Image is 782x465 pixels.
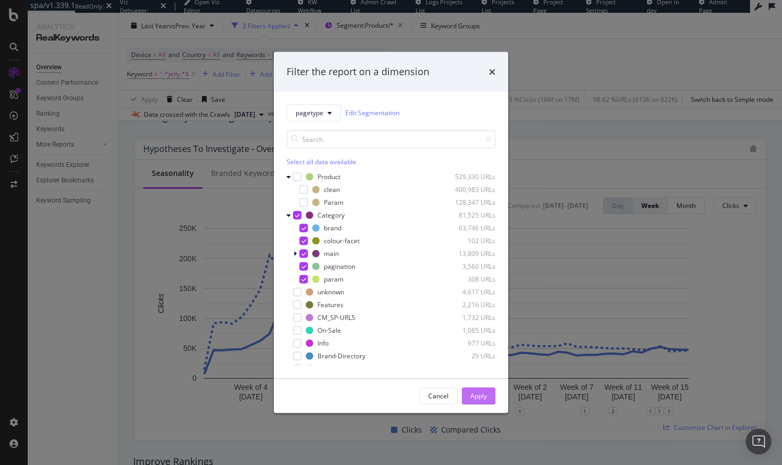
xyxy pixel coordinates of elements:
[419,387,458,404] button: Cancel
[324,249,339,258] div: main
[443,339,495,348] div: 977 URLs
[443,198,495,207] div: 128,347 URLs
[443,287,495,296] div: 4,617 URLs
[443,351,495,360] div: 29 URLs
[317,313,355,322] div: CM_SP-URLS
[296,108,323,117] span: pagetype
[287,65,429,79] div: Filter the report on a dimension
[746,429,771,454] div: Open Intercom Messenger
[287,157,495,166] div: Select all data available
[489,65,495,79] div: times
[443,185,495,194] div: 400,983 URLs
[324,223,341,232] div: brand
[443,236,495,245] div: 102 URLs
[324,185,340,194] div: clean
[324,198,344,207] div: Param
[317,287,344,296] div: unknown
[274,52,508,413] div: modal
[287,104,341,121] button: pagetype
[443,313,495,322] div: 1,732 URLs
[443,172,495,181] div: 529,330 URLs
[287,130,495,148] input: Search
[324,262,355,271] div: pagination
[443,223,495,232] div: 63,746 URLs
[462,387,495,404] button: Apply
[470,391,487,400] div: Apply
[443,326,495,335] div: 1,085 URLs
[345,107,400,118] a: Edit Segmentation
[317,364,335,373] div: home
[317,300,344,309] div: Features
[443,364,495,373] div: 4 URLs
[428,391,449,400] div: Cancel
[324,236,360,245] div: colour-facet
[443,275,495,284] div: 308 URLs
[317,351,365,360] div: Brand-Directory
[324,275,344,284] div: param
[317,211,345,220] div: Category
[443,211,495,220] div: 81,525 URLs
[317,339,329,348] div: Info
[317,172,340,181] div: Product
[443,249,495,258] div: 13,809 URLs
[443,262,495,271] div: 3,560 URLs
[317,326,341,335] div: On-Sale
[443,300,495,309] div: 2,216 URLs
